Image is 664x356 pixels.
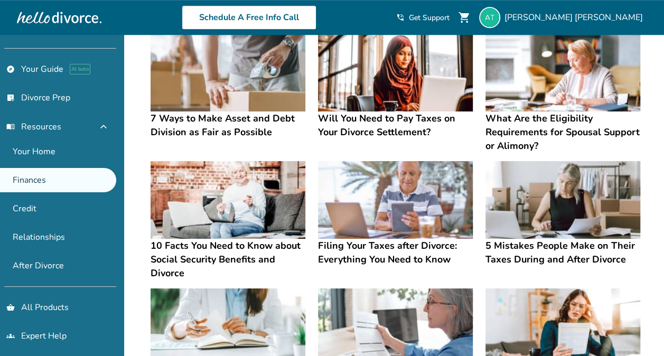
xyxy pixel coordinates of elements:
[151,161,305,239] img: 10 Facts You Need to Know about Social Security Benefits and Divorce
[396,13,450,23] a: phone_in_talkGet Support
[182,5,316,30] a: Schedule A Free Info Call
[6,332,15,340] span: groups
[318,111,473,139] h4: Will You Need to Pay Taxes on Your Divorce Settlement?
[6,123,15,131] span: menu_book
[485,34,640,153] a: What Are the Eligibility Requirements for Spousal Support or Alimony?What Are the Eligibility Req...
[318,239,473,266] h4: Filing Your Taxes after Divorce: Everything You Need to Know
[485,111,640,153] h4: What Are the Eligibility Requirements for Spousal Support or Alimony?
[485,161,640,266] a: 5 Mistakes People Make on Their Taxes During and After Divorce5 Mistakes People Make on Their Tax...
[151,239,305,280] h4: 10 Facts You Need to Know about Social Security Benefits and Divorce
[485,34,640,111] img: What Are the Eligibility Requirements for Spousal Support or Alimony?
[458,11,471,24] span: shopping_cart
[485,239,640,266] h4: 5 Mistakes People Make on Their Taxes During and After Divorce
[611,305,664,356] iframe: Chat Widget
[318,161,473,266] a: Filing Your Taxes after Divorce: Everything You Need to KnowFiling Your Taxes after Divorce: Ever...
[151,34,305,139] a: 7 Ways to Make Asset and Debt Division as Fair as Possible7 Ways to Make Asset and Debt Division ...
[318,161,473,239] img: Filing Your Taxes after Divorce: Everything You Need to Know
[396,13,405,22] span: phone_in_talk
[6,65,15,73] span: explore
[151,111,305,139] h4: 7 Ways to Make Asset and Debt Division as Fair as Possible
[70,64,90,74] span: AI beta
[318,34,473,139] a: Will You Need to Pay Taxes on Your Divorce Settlement?Will You Need to Pay Taxes on Your Divorce ...
[151,161,305,280] a: 10 Facts You Need to Know about Social Security Benefits and Divorce10 Facts You Need to Know abo...
[485,161,640,239] img: 5 Mistakes People Make on Their Taxes During and After Divorce
[151,34,305,111] img: 7 Ways to Make Asset and Debt Division as Fair as Possible
[6,303,15,312] span: shopping_basket
[97,120,110,133] span: expand_less
[6,93,15,102] span: list_alt_check
[504,12,647,23] span: [PERSON_NAME] [PERSON_NAME]
[6,121,61,133] span: Resources
[479,7,500,28] img: amyetollefson@outlook.com
[318,34,473,111] img: Will You Need to Pay Taxes on Your Divorce Settlement?
[409,13,450,23] span: Get Support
